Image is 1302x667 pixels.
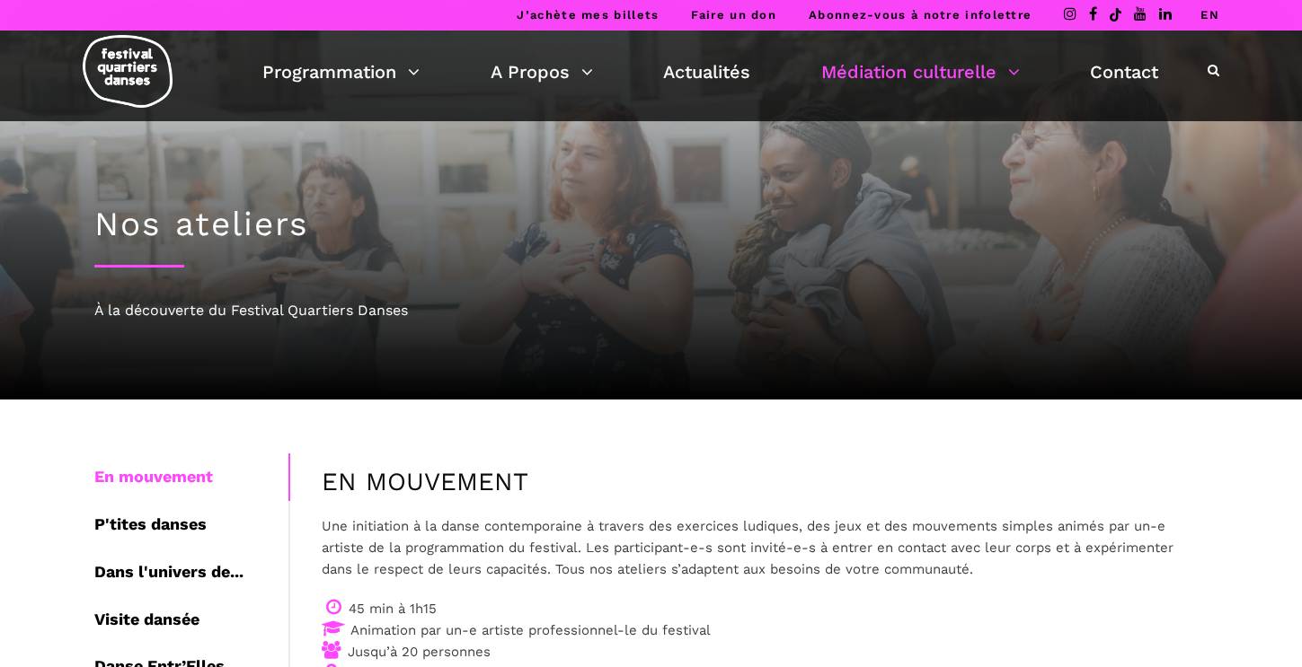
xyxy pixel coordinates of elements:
div: Visite dansée [94,596,288,644]
a: Contact [1090,57,1158,87]
div: P'tites danses [94,501,288,549]
p: Une initiation à la danse contemporaine à travers des exercices ludiques, des jeux et des mouveme... [322,515,1177,580]
a: Programmation [262,57,420,87]
div: En mouvement [94,453,288,501]
a: Actualités [663,57,750,87]
div: À la découverte du Festival Quartiers Danses [94,299,1209,322]
a: EN [1200,8,1219,22]
h1: Nos ateliers [94,205,1209,244]
div: Dans l'univers de... [94,549,288,596]
a: Abonnez-vous à notre infolettre [809,8,1032,22]
a: A Propos [491,57,593,87]
a: Faire un don [691,8,776,22]
img: logo-fqd-med [83,35,173,108]
a: Médiation culturelle [821,57,1020,87]
a: J’achète mes billets [517,8,659,22]
h4: EN MOUVEMENT [322,467,1177,497]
